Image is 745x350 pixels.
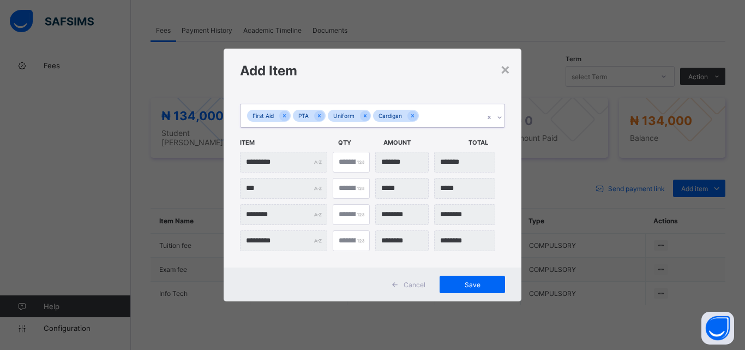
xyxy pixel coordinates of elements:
[448,281,497,289] span: Save
[701,312,734,345] button: Open asap
[383,133,463,152] span: Amount
[240,63,505,79] h1: Add Item
[247,110,279,122] div: First Aid
[293,110,314,122] div: PTA
[240,133,333,152] span: Item
[373,110,407,122] div: Cardigan
[338,133,378,152] span: Qty
[404,281,425,289] span: Cancel
[328,110,360,122] div: Uniform
[500,60,510,78] div: ×
[468,133,508,152] span: Total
